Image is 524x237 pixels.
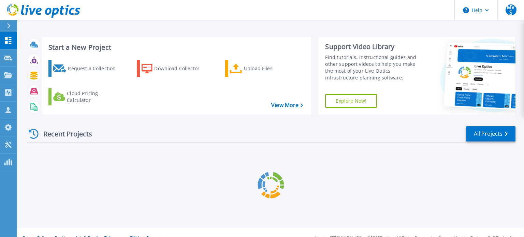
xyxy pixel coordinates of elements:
div: Upload Files [244,62,299,75]
h3: Start a New Project [48,44,303,51]
a: Request a Collection [48,60,125,77]
div: Request a Collection [68,62,122,75]
div: Find tutorials, instructional guides and other support videos to help you make the most of your L... [325,54,424,81]
div: Recent Projects [26,125,101,142]
span: MVS [506,4,516,15]
div: Support Video Library [325,42,424,51]
div: Download Collector [154,62,209,75]
div: Cloud Pricing Calculator [67,90,121,104]
a: All Projects [466,126,515,142]
a: Download Collector [137,60,213,77]
a: View More [271,102,303,108]
a: Explore Now! [325,94,377,108]
a: Upload Files [225,60,301,77]
a: Cloud Pricing Calculator [48,88,125,105]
